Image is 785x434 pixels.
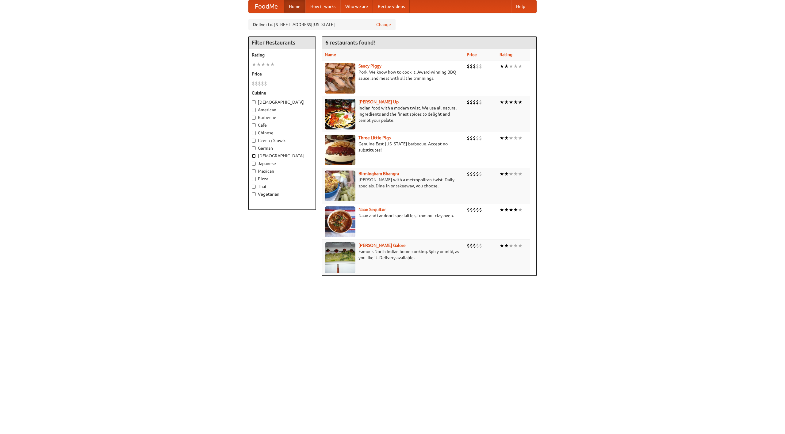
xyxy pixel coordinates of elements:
[325,248,462,261] p: Famous North Indian home cooking. Spicy or mild, as you like it. Delivery available.
[358,171,399,176] a: Birmingham Bhangra
[500,171,504,177] li: ★
[252,131,256,135] input: Chinese
[252,160,312,167] label: Japanese
[358,63,381,68] a: Saucy Piggy
[340,0,373,13] a: Who we are
[252,192,256,196] input: Vegetarian
[518,135,523,141] li: ★
[252,130,312,136] label: Chinese
[470,63,473,70] li: $
[500,99,504,106] li: ★
[513,63,518,70] li: ★
[504,171,509,177] li: ★
[325,40,375,45] ng-pluralize: 6 restaurants found!
[255,80,258,87] li: $
[325,135,355,165] img: littlepigs.jpg
[325,206,355,237] img: naansequitur.jpg
[467,63,470,70] li: $
[518,171,523,177] li: ★
[470,171,473,177] li: $
[373,0,410,13] a: Recipe videos
[476,206,479,213] li: $
[258,80,261,87] li: $
[479,99,482,106] li: $
[249,0,284,13] a: FoodMe
[504,242,509,249] li: ★
[518,63,523,70] li: ★
[509,171,513,177] li: ★
[252,153,312,159] label: [DEMOGRAPHIC_DATA]
[252,169,256,173] input: Mexican
[500,135,504,141] li: ★
[270,61,275,68] li: ★
[261,61,266,68] li: ★
[252,177,256,181] input: Pizza
[325,105,462,123] p: Indian food with a modern twist. We use all-natural ingredients and the finest spices to delight ...
[467,135,470,141] li: $
[518,206,523,213] li: ★
[467,52,477,57] a: Price
[479,242,482,249] li: $
[252,145,312,151] label: German
[325,69,462,81] p: Pork. We know how to cook it. Award-winning BBQ sauce, and meat with all the trimmings.
[509,206,513,213] li: ★
[358,243,406,248] a: [PERSON_NAME] Galore
[252,99,312,105] label: [DEMOGRAPHIC_DATA]
[252,114,312,121] label: Barbecue
[476,99,479,106] li: $
[509,99,513,106] li: ★
[249,36,316,49] h4: Filter Restaurants
[358,99,399,104] b: [PERSON_NAME] Up
[252,191,312,197] label: Vegetarian
[376,21,391,28] a: Change
[252,108,256,112] input: American
[325,177,462,189] p: [PERSON_NAME] with a metropolitan twist. Daily specials. Dine-in or takeaway, you choose.
[252,61,256,68] li: ★
[284,0,305,13] a: Home
[509,135,513,141] li: ★
[470,135,473,141] li: $
[325,99,355,129] img: curryup.jpg
[252,107,312,113] label: American
[504,135,509,141] li: ★
[467,242,470,249] li: $
[467,206,470,213] li: $
[518,99,523,106] li: ★
[252,176,312,182] label: Pizza
[325,52,336,57] a: Name
[500,52,512,57] a: Rating
[252,116,256,120] input: Barbecue
[252,100,256,104] input: [DEMOGRAPHIC_DATA]
[513,135,518,141] li: ★
[358,207,386,212] a: Naan Sequitur
[518,242,523,249] li: ★
[252,52,312,58] h5: Rating
[511,0,530,13] a: Help
[252,168,312,174] label: Mexican
[473,242,476,249] li: $
[479,63,482,70] li: $
[252,71,312,77] h5: Price
[473,135,476,141] li: $
[470,99,473,106] li: $
[252,122,312,128] label: Cafe
[500,242,504,249] li: ★
[325,213,462,219] p: Naan and tandoori specialties, from our clay oven.
[479,135,482,141] li: $
[513,171,518,177] li: ★
[473,206,476,213] li: $
[479,206,482,213] li: $
[504,63,509,70] li: ★
[261,80,264,87] li: $
[325,242,355,273] img: currygalore.jpg
[358,135,391,140] a: Three Little Pigs
[513,206,518,213] li: ★
[476,63,479,70] li: $
[509,63,513,70] li: ★
[470,206,473,213] li: $
[305,0,340,13] a: How it works
[476,135,479,141] li: $
[252,90,312,96] h5: Cuisine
